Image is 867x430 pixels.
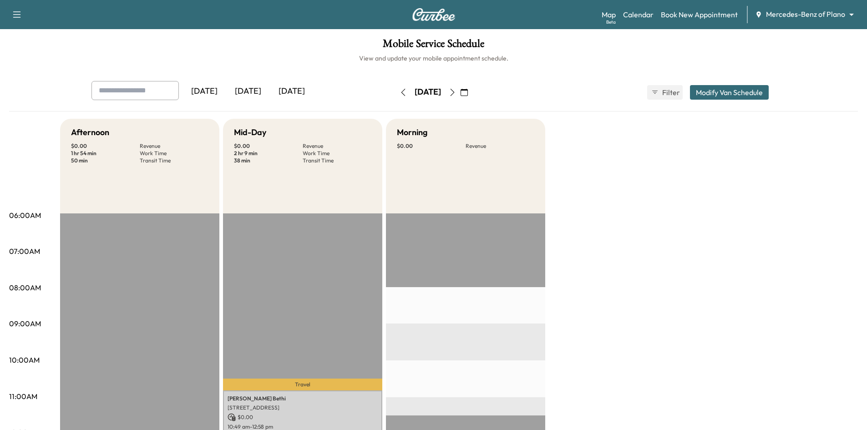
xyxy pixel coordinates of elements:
[228,404,378,411] p: [STREET_ADDRESS]
[397,126,427,139] h5: Morning
[228,395,378,402] p: [PERSON_NAME] Bethi
[71,150,140,157] p: 1 hr 54 min
[647,85,683,100] button: Filter
[9,38,858,54] h1: Mobile Service Schedule
[226,81,270,102] div: [DATE]
[415,86,441,98] div: [DATE]
[140,150,208,157] p: Work Time
[234,150,303,157] p: 2 hr 9 min
[9,318,41,329] p: 09:00AM
[303,157,371,164] p: Transit Time
[303,142,371,150] p: Revenue
[303,150,371,157] p: Work Time
[228,413,378,421] p: $ 0.00
[234,157,303,164] p: 38 min
[690,85,769,100] button: Modify Van Schedule
[9,354,40,365] p: 10:00AM
[234,126,266,139] h5: Mid-Day
[140,142,208,150] p: Revenue
[623,9,654,20] a: Calendar
[234,142,303,150] p: $ 0.00
[223,379,382,390] p: Travel
[606,19,616,25] div: Beta
[9,210,41,221] p: 06:00AM
[9,246,40,257] p: 07:00AM
[602,9,616,20] a: MapBeta
[140,157,208,164] p: Transit Time
[397,142,466,150] p: $ 0.00
[183,81,226,102] div: [DATE]
[9,282,41,293] p: 08:00AM
[71,142,140,150] p: $ 0.00
[412,8,456,21] img: Curbee Logo
[270,81,314,102] div: [DATE]
[766,9,845,20] span: Mercedes-Benz of Plano
[9,391,37,402] p: 11:00AM
[662,87,679,98] span: Filter
[71,157,140,164] p: 50 min
[661,9,738,20] a: Book New Appointment
[9,54,858,63] h6: View and update your mobile appointment schedule.
[466,142,534,150] p: Revenue
[71,126,109,139] h5: Afternoon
